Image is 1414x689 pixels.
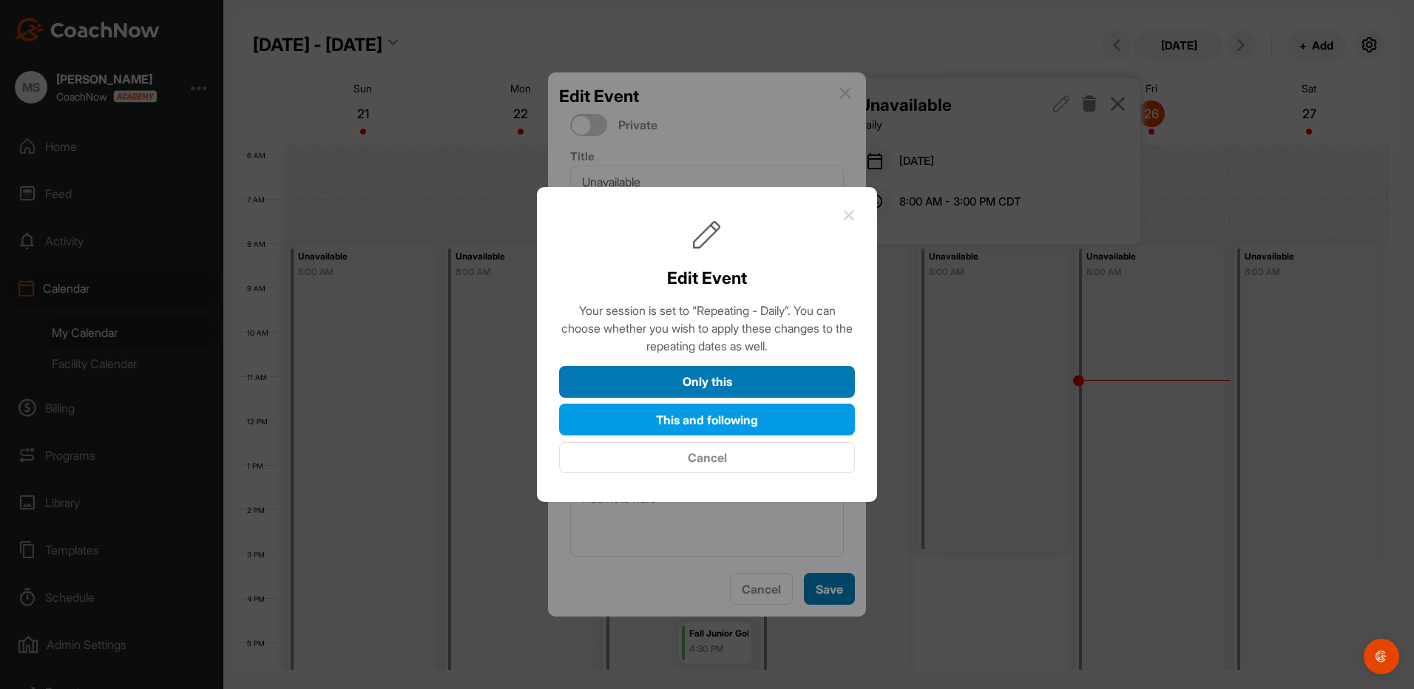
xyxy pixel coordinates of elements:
[1364,639,1399,674] div: Open Intercom Messenger
[667,265,747,291] h2: Edit Event
[559,366,855,398] button: Only this
[559,302,855,355] div: Your session is set to “Repeating - Daily”. You can choose whether you wish to apply these change...
[559,442,855,474] button: Cancel
[559,404,855,435] button: This and following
